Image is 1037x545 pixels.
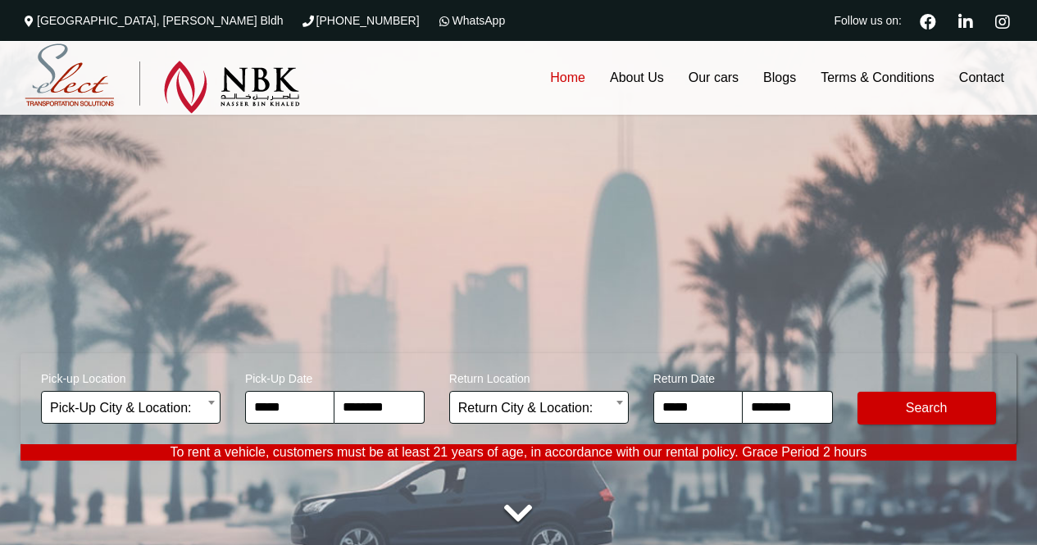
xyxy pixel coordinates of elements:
[50,392,211,425] span: Pick-Up City & Location:
[988,11,1017,30] a: Instagram
[653,361,833,391] span: Return Date
[449,361,629,391] span: Return Location
[598,41,676,115] a: About Us
[857,392,996,425] button: Modify Search
[25,43,300,114] img: Select Rent a Car
[676,41,751,115] a: Our cars
[245,361,425,391] span: Pick-Up Date
[951,11,980,30] a: Linkedin
[947,41,1017,115] a: Contact
[808,41,947,115] a: Terms & Conditions
[538,41,598,115] a: Home
[913,11,943,30] a: Facebook
[458,392,620,425] span: Return City & Location:
[449,391,629,424] span: Return City & Location:
[436,14,506,27] a: WhatsApp
[300,14,420,27] a: [PHONE_NUMBER]
[41,361,221,391] span: Pick-up Location
[751,41,808,115] a: Blogs
[41,391,221,424] span: Pick-Up City & Location:
[20,444,1017,461] p: To rent a vehicle, customers must be at least 21 years of age, in accordance with our rental poli...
